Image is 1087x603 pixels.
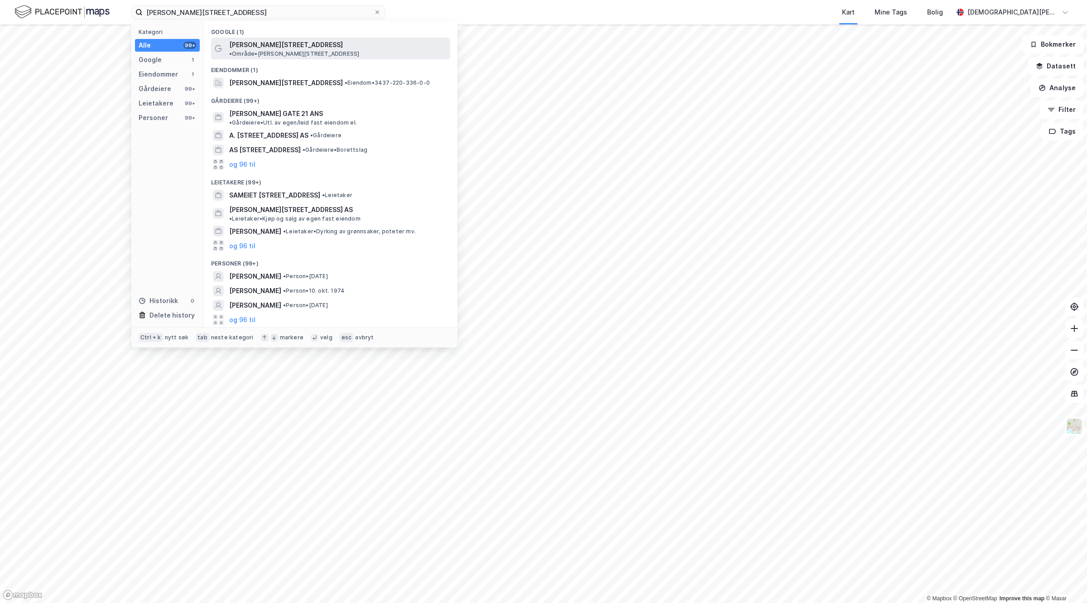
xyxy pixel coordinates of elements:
span: • [283,302,286,309]
div: tab [196,333,209,342]
input: Søk på adresse, matrikkel, gårdeiere, leietakere eller personer [143,5,374,19]
div: avbryt [355,334,374,341]
span: • [229,119,232,126]
span: • [283,287,286,294]
iframe: Chat Widget [1042,560,1087,603]
div: Kategori [139,29,200,35]
div: esc [340,333,354,342]
div: 1 [189,56,196,63]
span: [PERSON_NAME] [229,226,281,237]
span: AS [STREET_ADDRESS] [229,145,301,155]
span: Område • [PERSON_NAME][STREET_ADDRESS] [229,50,359,58]
div: Personer [139,112,168,123]
button: Datasett [1028,57,1083,75]
span: • [310,132,313,139]
a: Improve this map [1000,595,1044,602]
button: og 96 til [229,314,255,325]
div: Personer (99+) [204,253,457,269]
div: Gårdeiere (99+) [204,90,457,106]
button: Filter [1040,101,1083,119]
div: Delete history [149,310,195,321]
div: Historikk [139,295,178,306]
span: Person • [DATE] [283,302,328,309]
button: Tags [1041,122,1083,140]
img: logo.f888ab2527a4732fd821a326f86c7f29.svg [14,4,110,20]
span: Gårdeiere • Borettslag [303,146,367,154]
div: 99+ [183,42,196,49]
span: Leietaker • Kjøp og salg av egen fast eiendom [229,215,361,222]
div: 99+ [183,114,196,121]
div: Kart [842,7,855,18]
div: Gårdeiere [139,83,171,94]
a: OpenStreetMap [953,595,997,602]
span: Eiendom • 3437-220-336-0-0 [345,79,430,87]
span: • [229,215,232,222]
span: • [303,146,305,153]
div: Ctrl + k [139,333,163,342]
span: • [229,50,232,57]
span: [PERSON_NAME][STREET_ADDRESS] [229,39,343,50]
div: markere [280,334,303,341]
div: Bolig [927,7,943,18]
span: Leietaker [322,192,352,199]
button: Analyse [1031,79,1083,97]
span: Person • [DATE] [283,273,328,280]
span: Gårdeiere • Utl. av egen/leid fast eiendom el. [229,119,357,126]
div: Google (1) [204,21,457,38]
span: • [345,79,347,86]
span: • [283,228,286,235]
img: Z [1066,418,1083,435]
span: [PERSON_NAME] GATE 21 ANS [229,108,323,119]
span: • [322,192,325,198]
div: [DEMOGRAPHIC_DATA][PERSON_NAME] [967,7,1058,18]
span: A. [STREET_ADDRESS] AS [229,130,308,141]
span: Person • 10. okt. 1974 [283,287,345,294]
div: 0 [189,297,196,304]
div: velg [320,334,332,341]
div: Eiendommer [139,69,178,80]
div: 1 [189,71,196,78]
span: SAMEIET [STREET_ADDRESS] [229,190,320,201]
div: Eiendommer (1) [204,59,457,76]
button: Bokmerker [1022,35,1083,53]
span: [PERSON_NAME][STREET_ADDRESS] [229,77,343,88]
div: neste kategori [211,334,254,341]
span: [PERSON_NAME] [229,271,281,282]
div: Leietakere [139,98,173,109]
div: Google [139,54,162,65]
span: • [283,273,286,280]
button: og 96 til [229,240,255,251]
div: nytt søk [165,334,189,341]
div: Alle [139,40,151,51]
a: Mapbox homepage [3,590,43,600]
div: 99+ [183,85,196,92]
button: og 96 til [229,159,255,170]
div: 99+ [183,100,196,107]
div: Mine Tags [875,7,907,18]
a: Mapbox [927,595,952,602]
span: [PERSON_NAME][STREET_ADDRESS] AS [229,204,353,215]
span: Gårdeiere [310,132,341,139]
span: [PERSON_NAME] [229,300,281,311]
span: Leietaker • Dyrking av grønnsaker, poteter mv. [283,228,416,235]
div: Leietakere (99+) [204,172,457,188]
span: [PERSON_NAME] [229,285,281,296]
